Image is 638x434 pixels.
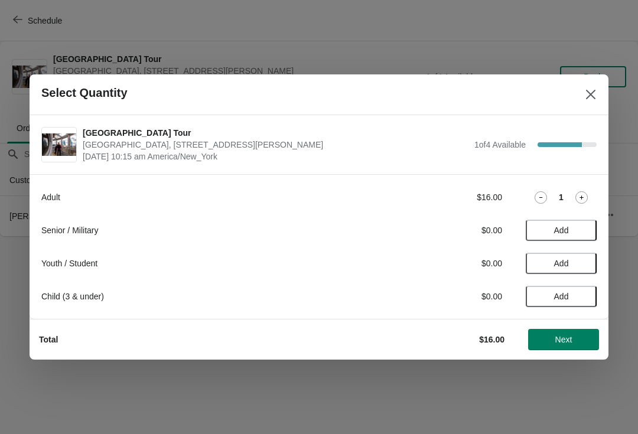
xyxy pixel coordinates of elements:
[526,253,597,274] button: Add
[554,292,569,301] span: Add
[83,127,468,139] span: [GEOGRAPHIC_DATA] Tour
[42,133,76,156] img: City Hall Tower Tour | City Hall Visitor Center, 1400 John F Kennedy Boulevard Suite 121, Philade...
[83,151,468,162] span: [DATE] 10:15 am America/New_York
[39,335,58,344] strong: Total
[526,220,597,241] button: Add
[41,291,369,302] div: Child (3 & under)
[554,259,569,268] span: Add
[41,257,369,269] div: Youth / Student
[526,286,597,307] button: Add
[393,224,502,236] div: $0.00
[555,335,572,344] span: Next
[580,84,601,105] button: Close
[83,139,468,151] span: [GEOGRAPHIC_DATA], [STREET_ADDRESS][PERSON_NAME]
[393,291,502,302] div: $0.00
[41,191,369,203] div: Adult
[393,191,502,203] div: $16.00
[41,86,128,100] h2: Select Quantity
[528,329,599,350] button: Next
[41,224,369,236] div: Senior / Military
[559,191,564,203] strong: 1
[474,140,526,149] span: 1 of 4 Available
[393,257,502,269] div: $0.00
[554,226,569,235] span: Add
[479,335,504,344] strong: $16.00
